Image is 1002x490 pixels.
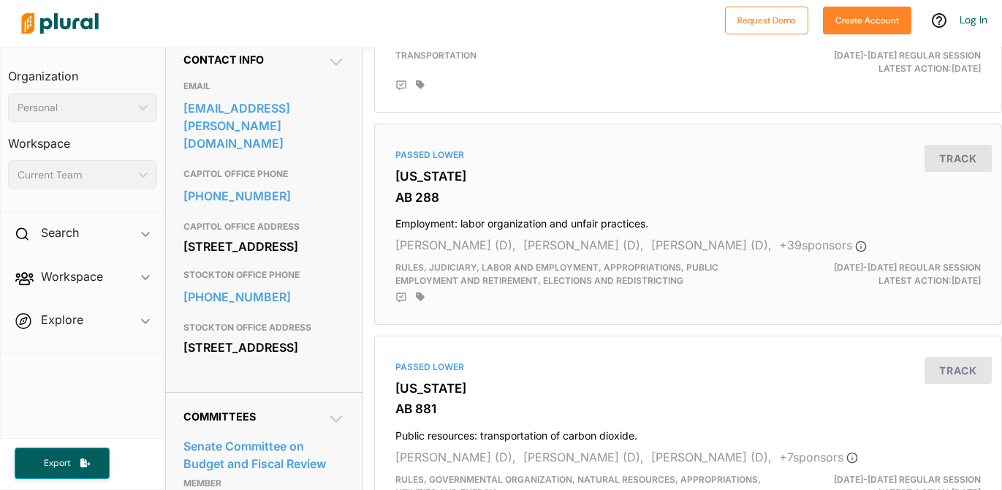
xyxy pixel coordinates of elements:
[779,238,867,252] span: + 39 sponsor s
[183,266,345,284] h3: STOCKTON OFFICE PHONE
[416,80,425,90] div: Add tags
[834,262,981,273] span: [DATE]-[DATE] Regular Session
[395,169,981,184] h3: [US_STATE]
[15,448,110,479] button: Export
[183,410,256,423] span: Committees
[523,450,644,464] span: [PERSON_NAME] (D),
[34,457,80,470] span: Export
[395,50,477,61] span: Transportation
[395,148,981,162] div: Passed Lower
[925,145,992,172] button: Track
[651,450,772,464] span: [PERSON_NAME] (D),
[183,286,345,308] a: [PHONE_NUMBER]
[183,435,345,475] a: Senate Committee on Budget and Fiscal Review
[395,423,981,442] h4: Public resources: transportation of carbon dioxide.
[395,211,981,230] h4: Employment: labor organization and unfair practices.
[41,225,79,241] h2: Search
[183,78,345,95] h3: EMAIL
[779,450,858,464] span: + 7 sponsor s
[834,50,981,61] span: [DATE]-[DATE] Regular Session
[395,450,516,464] span: [PERSON_NAME] (D),
[725,7,808,34] button: Request Demo
[183,319,345,336] h3: STOCKTON OFFICE ADDRESS
[183,165,345,183] h3: CAPITOL OFFICE PHONE
[183,218,345,235] h3: CAPITOL OFFICE ADDRESS
[395,381,981,396] h3: [US_STATE]
[8,55,157,87] h3: Organization
[183,97,345,154] a: [EMAIL_ADDRESS][PERSON_NAME][DOMAIN_NAME]
[183,235,345,257] div: [STREET_ADDRESS]
[18,167,133,183] div: Current Team
[18,100,133,116] div: Personal
[823,12,911,27] a: Create Account
[960,13,987,26] a: Log In
[823,7,911,34] button: Create Account
[395,190,981,205] h3: AB 288
[789,261,992,287] div: Latest Action: [DATE]
[183,185,345,207] a: [PHONE_NUMBER]
[725,12,808,27] a: Request Demo
[183,336,345,358] div: [STREET_ADDRESS]
[416,292,425,302] div: Add tags
[395,402,981,416] h3: AB 881
[834,474,981,485] span: [DATE]-[DATE] Regular Session
[395,238,516,252] span: [PERSON_NAME] (D),
[183,53,264,66] span: Contact Info
[651,238,772,252] span: [PERSON_NAME] (D),
[8,122,157,154] h3: Workspace
[523,238,644,252] span: [PERSON_NAME] (D),
[395,80,407,91] div: Add Position Statement
[925,357,992,384] button: Track
[395,361,981,374] div: Passed Lower
[395,262,718,286] span: Rules, Judiciary, Labor and Employment, Appropriations, Public Employment and Retirement, Electio...
[395,292,407,304] div: Add Position Statement
[789,49,992,75] div: Latest Action: [DATE]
